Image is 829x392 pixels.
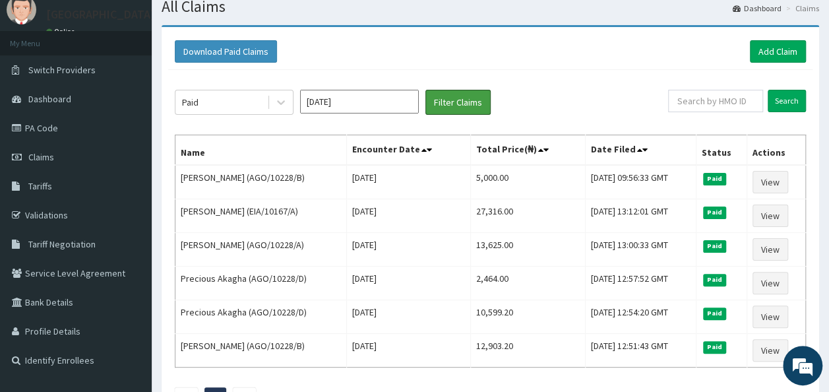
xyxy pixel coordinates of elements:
span: Paid [703,274,727,286]
span: Paid [703,308,727,319]
a: View [752,171,788,193]
li: Claims [783,3,819,14]
p: [GEOGRAPHIC_DATA] [46,9,155,20]
td: [DATE] [347,165,471,199]
td: 13,625.00 [470,233,585,267]
td: [DATE] 13:12:01 GMT [585,199,696,233]
span: Paid [703,173,727,185]
img: d_794563401_company_1708531726252_794563401 [24,66,53,99]
td: [DATE] 12:51:43 GMT [585,334,696,368]
td: [DATE] [347,267,471,300]
th: Actions [747,135,806,166]
a: Online [46,27,78,36]
th: Total Price(₦) [470,135,585,166]
span: Paid [703,341,727,353]
input: Search by HMO ID [668,90,763,112]
td: [DATE] 12:57:52 GMT [585,267,696,300]
th: Status [696,135,747,166]
textarea: Type your message and hit 'Enter' [7,256,251,302]
td: [DATE] [347,199,471,233]
td: 12,903.20 [470,334,585,368]
td: Precious Akagha (AGO/10228/D) [175,267,347,300]
td: [PERSON_NAME] (EIA/10167/A) [175,199,347,233]
a: Add Claim [750,40,806,63]
td: [PERSON_NAME] (AGO/10228/A) [175,233,347,267]
a: View [752,205,788,227]
span: Paid [703,207,727,218]
span: Tariff Negotiation [28,238,96,250]
span: Tariffs [28,180,52,192]
a: View [752,306,788,328]
span: Claims [28,151,54,163]
button: Filter Claims [425,90,491,115]
a: View [752,272,788,294]
td: [PERSON_NAME] (AGO/10228/B) [175,165,347,199]
a: View [752,238,788,261]
a: View [752,339,788,362]
td: [DATE] 09:56:33 GMT [585,165,696,199]
td: [DATE] [347,300,471,334]
td: 2,464.00 [470,267,585,300]
span: Dashboard [28,93,71,105]
div: Minimize live chat window [216,7,248,38]
div: Chat with us now [69,74,222,91]
td: [DATE] [347,334,471,368]
td: 5,000.00 [470,165,585,199]
td: [DATE] [347,233,471,267]
span: Switch Providers [28,64,96,76]
span: We're online! [77,114,182,247]
th: Date Filed [585,135,696,166]
td: 27,316.00 [470,199,585,233]
td: Precious Akagha (AGO/10228/D) [175,300,347,334]
button: Download Paid Claims [175,40,277,63]
td: 10,599.20 [470,300,585,334]
span: Paid [703,240,727,252]
div: Paid [182,96,199,109]
a: Dashboard [733,3,782,14]
td: [PERSON_NAME] (AGO/10228/B) [175,334,347,368]
td: [DATE] 13:00:33 GMT [585,233,696,267]
td: [DATE] 12:54:20 GMT [585,300,696,334]
input: Select Month and Year [300,90,419,114]
th: Name [175,135,347,166]
th: Encounter Date [347,135,471,166]
input: Search [768,90,806,112]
